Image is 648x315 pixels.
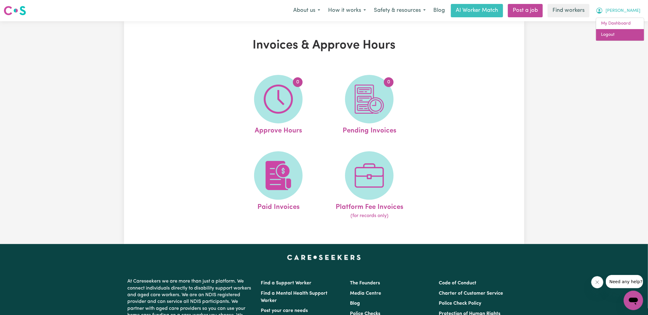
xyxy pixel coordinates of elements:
a: Pending Invoices [326,75,413,136]
a: The Founders [350,281,380,286]
a: Post a job [508,4,543,17]
span: Platform Fee Invoices [336,200,403,213]
a: AI Worker Match [451,4,503,17]
iframe: Button to launch messaging window [624,291,643,310]
a: Blog [430,4,448,17]
a: Media Centre [350,291,381,296]
a: Blog [350,301,360,306]
a: Code of Conduct [439,281,476,286]
iframe: Message from company [606,275,643,288]
a: Approve Hours [235,75,322,136]
div: My Account [596,18,644,41]
a: Paid Invoices [235,151,322,220]
span: (for records only) [351,212,388,219]
a: Police Check Policy [439,301,481,306]
span: Pending Invoices [343,123,396,136]
h1: Invoices & Approve Hours [194,38,454,53]
span: Paid Invoices [257,200,300,213]
button: My Account [592,4,644,17]
a: Find a Mental Health Support Worker [261,291,328,303]
button: How it works [324,4,370,17]
a: Charter of Customer Service [439,291,503,296]
a: Careseekers logo [4,4,26,18]
span: 0 [293,77,303,87]
a: Post your care needs [261,308,308,313]
a: My Dashboard [596,18,644,29]
span: 0 [384,77,394,87]
a: Platform Fee Invoices(for records only) [326,151,413,220]
iframe: Close message [591,276,603,288]
a: Logout [596,29,644,41]
span: Approve Hours [255,123,302,136]
span: [PERSON_NAME] [606,8,640,14]
a: Find workers [548,4,589,17]
a: Find a Support Worker [261,281,312,286]
button: About us [289,4,324,17]
img: Careseekers logo [4,5,26,16]
a: Careseekers home page [287,255,361,260]
button: Safety & resources [370,4,430,17]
